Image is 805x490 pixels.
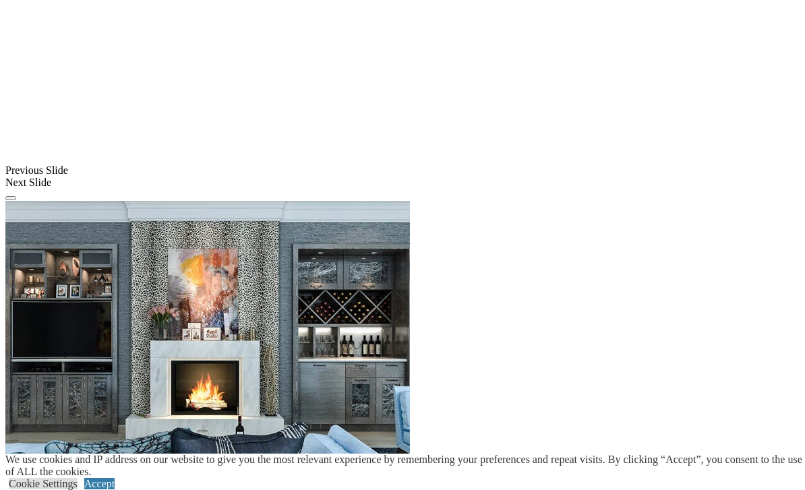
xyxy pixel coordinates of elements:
div: Previous Slide [5,164,800,177]
button: Click here to pause slide show [5,196,16,200]
div: Next Slide [5,177,800,189]
a: Cookie Settings [9,478,78,489]
a: Accept [84,478,115,489]
div: We use cookies and IP address on our website to give you the most relevant experience by remember... [5,454,805,478]
img: Banner for mobile view [5,201,410,470]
